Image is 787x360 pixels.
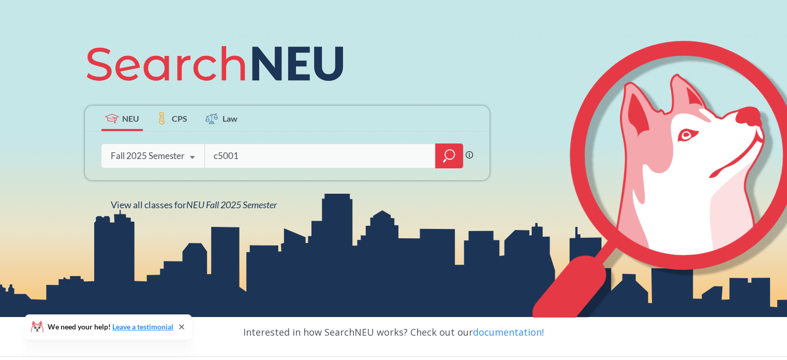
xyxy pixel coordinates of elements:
div: magnifying glass [435,143,463,168]
input: Class, professor, course number, "phrase" [213,145,428,167]
span: CPS [172,112,187,124]
span: NEU [122,112,139,124]
div: Fall 2025 Semester [111,150,185,162]
span: Law [222,112,237,124]
svg: magnifying glass [443,149,455,163]
span: View all classes for [111,199,277,210]
span: NEU Fall 2025 Semester [186,199,277,210]
a: documentation! [473,326,544,338]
